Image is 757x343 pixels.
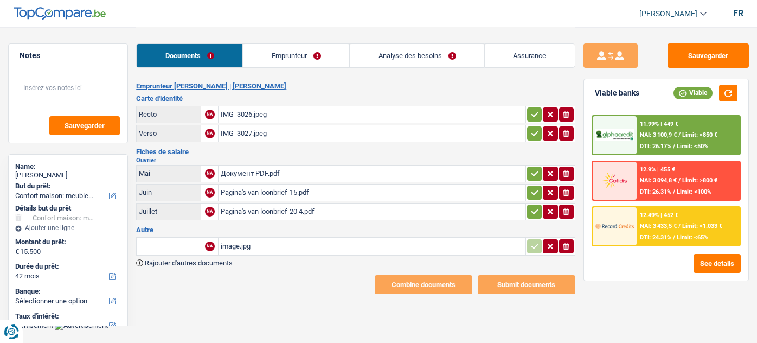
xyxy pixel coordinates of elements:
span: / [673,234,675,241]
h3: Carte d'identité [136,95,575,102]
a: Emprunteur [243,44,349,67]
span: Limit: <100% [677,188,711,195]
div: IMG_3026.jpeg [221,106,523,123]
h3: Fiches de salaire [136,148,575,155]
span: Limit: >800 € [682,177,717,184]
span: DTI: 26.17% [640,143,671,150]
div: [PERSON_NAME] [15,171,121,180]
span: Rajouter d'autres documents [145,259,233,266]
span: Sauvegarder [65,122,105,129]
label: Durée du prêt: [15,262,119,271]
span: Limit: >850 € [682,131,717,138]
div: Pagina's van loonbrief-20 4.pdf [221,204,523,220]
h2: Ouvrier [136,157,575,163]
label: Montant du prêt: [15,238,119,246]
button: Rajouter d'autres documents [136,259,233,266]
label: Banque: [15,287,119,296]
div: NA [205,207,215,217]
div: IMG_3027.jpeg [221,125,523,142]
div: Verso [139,129,198,137]
span: / [678,131,681,138]
div: 12.49% | 452 € [640,212,678,219]
div: NA [205,129,215,138]
div: Ajouter une ligne [15,224,121,232]
label: Taux d'intérêt: [15,312,119,321]
div: 12.9% | 455 € [640,166,675,173]
div: Recto [139,110,198,118]
span: DTI: 24.31% [640,234,671,241]
img: Record Credits [595,217,634,236]
div: NA [205,110,215,119]
h3: Autre [136,226,575,233]
a: Assurance [485,44,575,67]
span: € [15,247,19,256]
a: [PERSON_NAME] [631,5,707,23]
div: Viable [673,87,713,99]
h2: Emprunteur [PERSON_NAME] | [PERSON_NAME] [136,82,575,91]
div: NA [205,188,215,198]
span: / [678,177,681,184]
div: Juin [139,188,198,196]
div: Mai [139,169,198,177]
img: AlphaCredit [595,129,634,141]
button: See details [694,254,741,273]
div: Pagina's van loonbrief-15.pdf [221,185,523,201]
div: fr [733,8,743,18]
div: 11.99% | 449 € [640,120,678,128]
span: [PERSON_NAME] [639,9,697,18]
span: Limit: >1.033 € [682,223,722,230]
div: Name: [15,162,121,171]
h5: Notes [20,51,117,60]
div: NA [205,242,215,251]
img: TopCompare Logo [14,7,106,20]
div: Juillet [139,207,198,215]
img: Cofidis [595,171,634,190]
img: Advertisement [55,321,108,330]
span: NAI: 3 094,8 € [640,177,677,184]
span: NAI: 3 433,5 € [640,223,677,230]
label: But du prêt: [15,182,119,190]
div: Документ PDF.pdf [221,166,523,182]
div: NA [205,169,215,179]
div: Viable banks [595,88,639,98]
div: image.jpg [221,238,523,255]
button: Sauvegarder [49,116,120,135]
span: NAI: 3 100,9 € [640,131,677,138]
button: Sauvegarder [668,43,749,68]
span: Limit: <65% [677,234,708,241]
a: Analyse des besoins [350,44,484,67]
span: DTI: 26.31% [640,188,671,195]
span: / [673,188,675,195]
span: Limit: <50% [677,143,708,150]
button: Submit documents [478,275,575,294]
button: Combine documents [375,275,472,294]
a: Documents [137,44,242,67]
div: Détails but du prêt [15,204,121,213]
span: / [678,223,681,230]
span: / [673,143,675,150]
